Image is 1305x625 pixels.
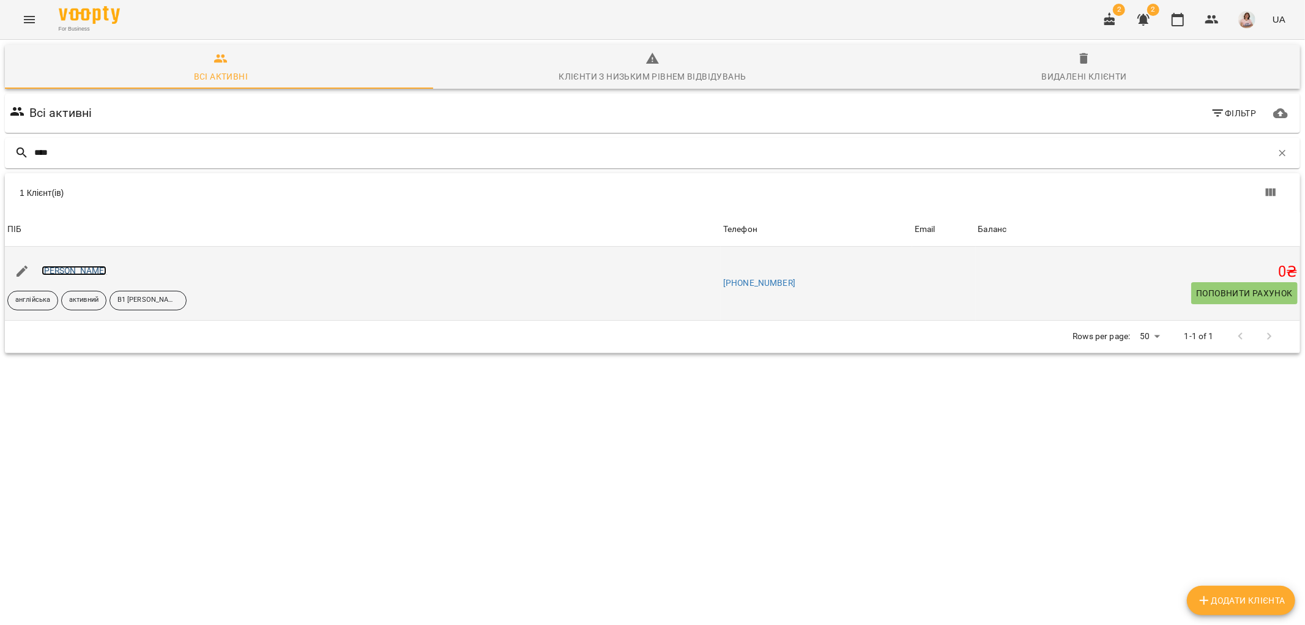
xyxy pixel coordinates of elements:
[15,5,44,34] button: Menu
[915,222,973,237] span: Email
[20,187,660,199] div: 1 Клієнт(ів)
[723,222,757,237] div: Телефон
[1196,286,1293,301] span: Поповнити рахунок
[7,222,718,237] span: ПІБ
[7,291,58,310] div: англійська
[723,222,910,237] span: Телефон
[1256,178,1285,208] button: Вигляд колонок
[978,263,1298,282] h5: 0 ₴
[15,295,50,305] p: англійська
[1238,11,1255,28] img: a9a10fb365cae81af74a091d218884a8.jpeg
[1211,106,1257,121] span: Фільтр
[29,103,92,122] h6: Всі активні
[978,222,1007,237] div: Sort
[194,69,248,84] div: Всі активні
[1135,327,1164,345] div: 50
[559,69,746,84] div: Клієнти з низьким рівнем відвідувань
[1113,4,1125,16] span: 2
[5,173,1300,212] div: Table Toolbar
[59,6,120,24] img: Voopty Logo
[978,222,1007,237] div: Баланс
[723,278,795,288] a: [PHONE_NUMBER]
[1184,331,1214,343] p: 1-1 of 1
[7,222,21,237] div: Sort
[1206,102,1262,124] button: Фільтр
[117,295,179,305] p: В1 [PERSON_NAME]
[42,266,107,275] a: [PERSON_NAME]
[915,222,935,237] div: Email
[1268,8,1290,31] button: UA
[61,291,106,310] div: активний
[1042,69,1127,84] div: Видалені клієнти
[723,222,757,237] div: Sort
[1073,331,1130,343] p: Rows per page:
[978,222,1298,237] span: Баланс
[1147,4,1159,16] span: 2
[110,291,187,310] div: В1 [PERSON_NAME]
[69,295,99,305] p: активний
[1191,282,1298,304] button: Поповнити рахунок
[7,222,21,237] div: ПІБ
[1273,13,1285,26] span: UA
[915,222,935,237] div: Sort
[59,25,120,33] span: For Business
